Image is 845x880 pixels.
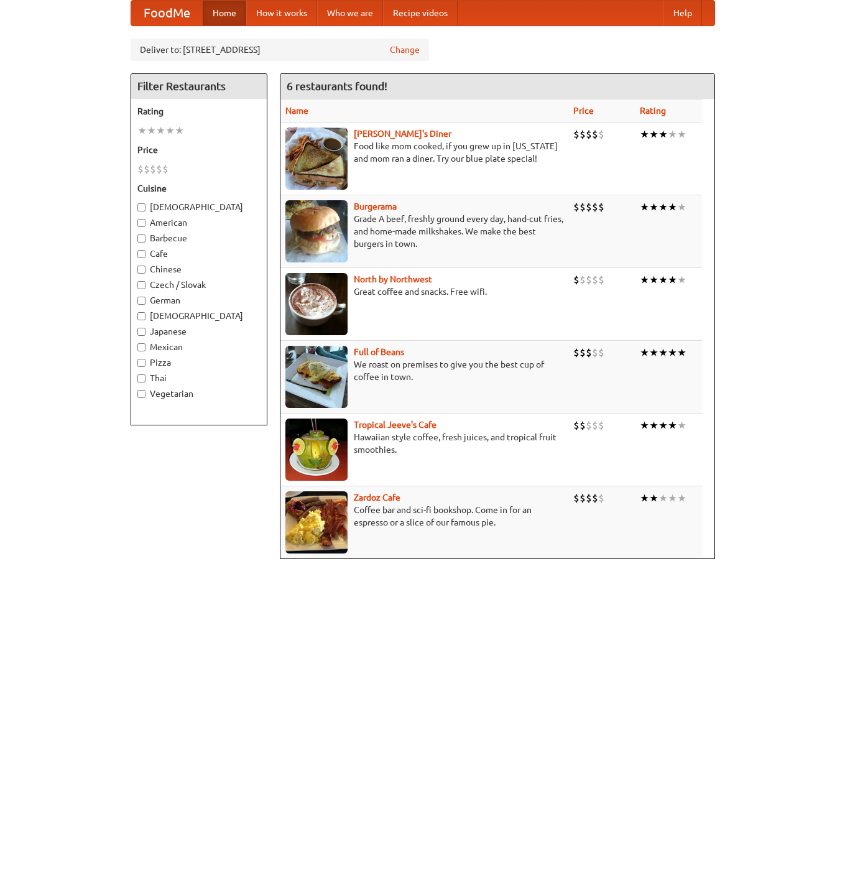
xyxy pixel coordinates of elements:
[137,312,145,320] input: [DEMOGRAPHIC_DATA]
[175,124,184,137] li: ★
[383,1,458,25] a: Recipe videos
[354,493,400,503] a: Zardoz Cafe
[137,343,145,351] input: Mexican
[317,1,383,25] a: Who we are
[285,346,348,408] img: beans.jpg
[137,387,261,400] label: Vegetarian
[658,419,668,432] li: ★
[592,419,598,432] li: $
[137,279,261,291] label: Czech / Slovak
[573,346,579,359] li: $
[137,310,261,322] label: [DEMOGRAPHIC_DATA]
[592,346,598,359] li: $
[573,200,579,214] li: $
[137,105,261,118] h5: Rating
[285,140,563,165] p: Food like mom cooked, if you grew up in [US_STATE] and mom ran a diner. Try our blue plate special!
[649,346,658,359] li: ★
[137,341,261,353] label: Mexican
[354,420,436,430] a: Tropical Jeeve's Cafe
[285,213,563,250] p: Grade A beef, freshly ground every day, hand-cut fries, and home-made milkshakes. We make the bes...
[668,273,677,287] li: ★
[156,124,165,137] li: ★
[137,124,147,137] li: ★
[586,346,592,359] li: $
[246,1,317,25] a: How it works
[354,274,432,284] b: North by Northwest
[668,491,677,505] li: ★
[663,1,702,25] a: Help
[137,281,145,289] input: Czech / Slovak
[640,491,649,505] li: ★
[137,144,261,156] h5: Price
[640,200,649,214] li: ★
[677,419,686,432] li: ★
[150,162,156,176] li: $
[137,250,145,258] input: Cafe
[640,273,649,287] li: ★
[285,491,348,553] img: zardoz.jpg
[668,419,677,432] li: ★
[137,219,145,227] input: American
[579,127,586,141] li: $
[586,419,592,432] li: $
[165,124,175,137] li: ★
[137,234,145,243] input: Barbecue
[598,200,604,214] li: $
[586,273,592,287] li: $
[586,200,592,214] li: $
[592,127,598,141] li: $
[677,273,686,287] li: ★
[137,162,144,176] li: $
[131,74,267,99] h4: Filter Restaurants
[598,273,604,287] li: $
[573,106,594,116] a: Price
[137,328,145,336] input: Japanese
[658,491,668,505] li: ★
[598,127,604,141] li: $
[586,127,592,141] li: $
[285,200,348,262] img: burgerama.jpg
[592,491,598,505] li: $
[285,106,308,116] a: Name
[579,273,586,287] li: $
[640,106,666,116] a: Rating
[137,182,261,195] h5: Cuisine
[354,129,451,139] a: [PERSON_NAME]'s Diner
[579,419,586,432] li: $
[592,200,598,214] li: $
[285,431,563,456] p: Hawaiian style coffee, fresh juices, and tropical fruit smoothies.
[285,127,348,190] img: sallys.jpg
[649,491,658,505] li: ★
[137,294,261,307] label: German
[354,347,404,357] b: Full of Beans
[162,162,169,176] li: $
[573,273,579,287] li: $
[137,297,145,305] input: German
[137,266,145,274] input: Chinese
[285,285,563,298] p: Great coffee and snacks. Free wifi.
[137,325,261,338] label: Japanese
[147,124,156,137] li: ★
[285,504,563,529] p: Coffee bar and sci-fi bookshop. Come in for an espresso or a slice of our famous pie.
[668,200,677,214] li: ★
[640,127,649,141] li: ★
[677,491,686,505] li: ★
[658,346,668,359] li: ★
[658,273,668,287] li: ★
[649,419,658,432] li: ★
[137,248,261,260] label: Cafe
[390,44,420,56] a: Change
[137,203,145,211] input: [DEMOGRAPHIC_DATA]
[354,201,397,211] a: Burgerama
[144,162,150,176] li: $
[156,162,162,176] li: $
[592,273,598,287] li: $
[677,127,686,141] li: ★
[579,346,586,359] li: $
[137,201,261,213] label: [DEMOGRAPHIC_DATA]
[285,273,348,335] img: north.jpg
[668,346,677,359] li: ★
